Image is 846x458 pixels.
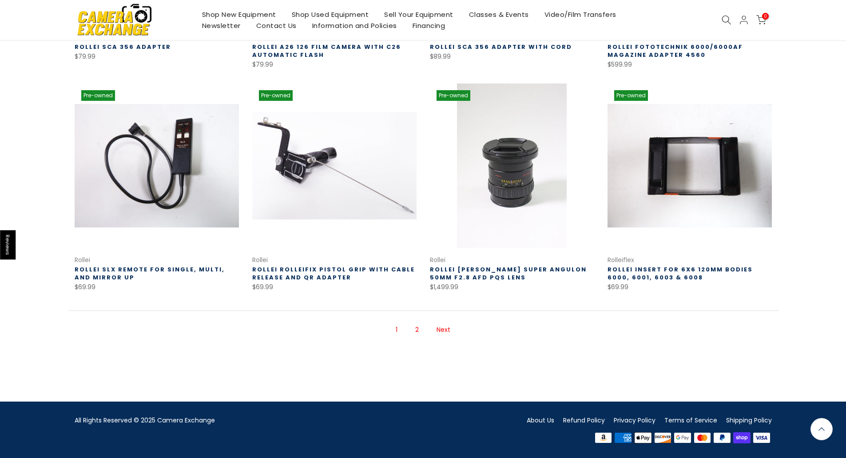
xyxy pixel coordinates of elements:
a: Sell Your Equipment [377,9,461,20]
img: discover [653,431,673,445]
a: Shipping Policy [726,416,772,425]
div: $599.99 [608,59,772,70]
a: Rollei [430,255,445,264]
a: Rollei SCA 356 Adapter [75,43,171,51]
img: visa [752,431,772,445]
nav: Pagination [68,311,778,352]
a: Classes & Events [461,9,536,20]
a: Rollei Insert For 6x6 120mm Bodies 6000, 6001, 6003 & 6008 [608,265,753,282]
a: Rollei Fototechnik 6000/6000AF Magazine Adapter 4560 [608,43,743,59]
a: Rollei SCA 356 Adapter with Cord [430,43,572,51]
img: google pay [673,431,693,445]
a: Contact Us [248,20,304,31]
div: $69.99 [75,282,239,293]
img: amazon payments [593,431,613,445]
a: Refund Policy [563,416,605,425]
img: shopify pay [732,431,752,445]
div: $69.99 [252,282,417,293]
a: Information and Policies [304,20,405,31]
img: paypal [712,431,732,445]
a: Shop New Equipment [194,9,284,20]
a: Terms of Service [664,416,717,425]
a: About Us [527,416,554,425]
a: Privacy Policy [614,416,655,425]
a: Page 2 [411,322,423,338]
div: $69.99 [608,282,772,293]
a: Financing [405,20,453,31]
a: Shop Used Equipment [284,9,377,20]
img: american express [613,431,633,445]
a: Next [432,322,455,338]
a: Video/Film Transfers [536,9,624,20]
a: Rollei A26 126 Film Camera with C26 Automatic Flash [252,43,401,59]
a: Back to the top [810,418,833,440]
a: Newsletter [194,20,248,31]
div: $79.99 [75,51,239,62]
a: Rollei [PERSON_NAME] Super Angulon 50MM F2.8 AFD PQS Lens [430,265,587,282]
a: Rollei [252,255,268,264]
a: Rolleiflex [608,255,634,264]
a: Rollei SLX Remote for Single, Multi, and Mirror Up [75,265,225,282]
img: master [692,431,712,445]
div: All Rights Reserved © 2025 Camera Exchange [75,415,417,426]
a: Rollei [75,255,90,264]
a: 0 [756,15,766,25]
span: Page 1 [391,322,402,338]
a: Rollei Rolleifix Pistol Grip with Cable Release and QR Adapter [252,265,415,282]
img: apple pay [633,431,653,445]
span: 0 [762,13,769,20]
div: $89.99 [430,51,594,62]
div: $79.99 [252,59,417,70]
div: $1,499.99 [430,282,594,293]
